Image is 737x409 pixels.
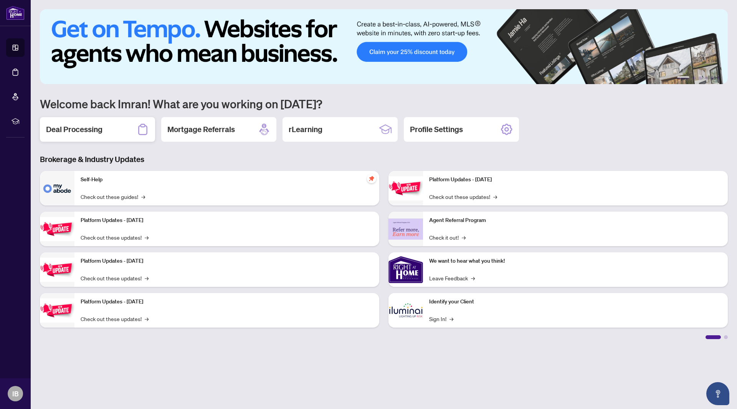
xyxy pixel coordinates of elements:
[289,124,322,135] h2: rLearning
[449,315,453,323] span: →
[388,176,423,200] img: Platform Updates - June 23, 2025
[81,176,373,184] p: Self-Help
[40,217,74,241] img: Platform Updates - September 16, 2025
[81,274,149,282] a: Check out these updates!→
[167,124,235,135] h2: Mortgage Referrals
[429,176,722,184] p: Platform Updates - [DATE]
[81,298,373,306] p: Platform Updates - [DATE]
[677,76,689,79] button: 1
[410,124,463,135] h2: Profile Settings
[471,274,475,282] span: →
[493,192,497,201] span: →
[40,9,728,84] img: Slide 0
[692,76,696,79] button: 2
[706,382,729,405] button: Open asap
[81,233,149,242] a: Check out these updates!→
[717,76,720,79] button: 6
[40,258,74,282] img: Platform Updates - July 21, 2025
[81,216,373,225] p: Platform Updates - [DATE]
[462,233,466,242] span: →
[429,233,466,242] a: Check it out!→
[40,298,74,323] img: Platform Updates - July 8, 2025
[145,233,149,242] span: →
[81,192,145,201] a: Check out these guides!→
[81,257,373,265] p: Platform Updates - [DATE]
[6,6,25,20] img: logo
[699,76,702,79] button: 3
[429,192,497,201] a: Check out these updates!→
[46,124,102,135] h2: Deal Processing
[141,192,145,201] span: →
[388,252,423,287] img: We want to hear what you think!
[367,174,376,183] span: pushpin
[705,76,708,79] button: 4
[429,315,453,323] a: Sign In!→
[81,315,149,323] a: Check out these updates!→
[12,388,19,399] span: IB
[388,293,423,328] img: Identify your Client
[429,274,475,282] a: Leave Feedback→
[145,274,149,282] span: →
[429,257,722,265] p: We want to hear what you think!
[145,315,149,323] span: →
[711,76,714,79] button: 5
[388,219,423,240] img: Agent Referral Program
[40,171,74,205] img: Self-Help
[40,96,728,111] h1: Welcome back Imran! What are you working on [DATE]?
[429,298,722,306] p: Identify your Client
[429,216,722,225] p: Agent Referral Program
[40,154,728,165] h3: Brokerage & Industry Updates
